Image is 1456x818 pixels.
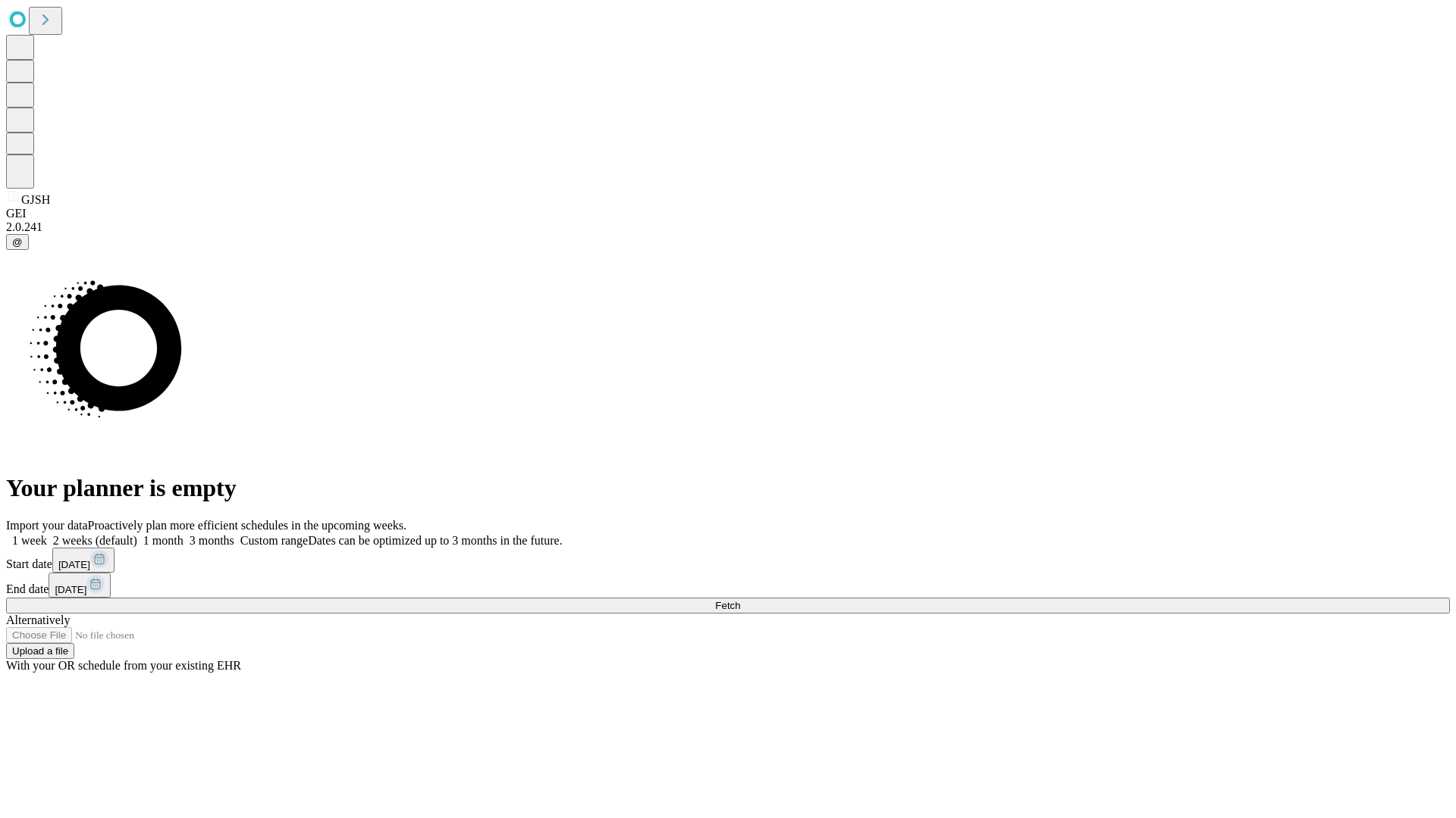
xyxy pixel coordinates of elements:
div: GEI [6,207,1450,220]
span: GJSH [21,193,50,206]
button: @ [6,234,29,250]
span: 1 week [12,534,47,547]
span: Proactively plan more efficient schedules in the upcoming weeks. [88,519,406,532]
span: Import your data [6,519,88,532]
span: @ [12,236,23,248]
button: Upload a file [6,643,74,659]
span: Dates can be optimized up to 3 months in the future. [308,534,562,547]
h1: Your planner is empty [6,474,1450,502]
div: Start date [6,548,1450,573]
span: Fetch [715,600,740,611]
span: Custom range [240,534,308,547]
span: With your OR schedule from your existing EHR [6,659,241,672]
span: 3 months [190,534,234,547]
button: [DATE] [49,573,111,598]
div: End date [6,573,1450,598]
span: Alternatively [6,613,70,626]
span: [DATE] [55,584,86,595]
span: [DATE] [58,559,90,570]
span: 2 weeks (default) [53,534,137,547]
div: 2.0.241 [6,220,1450,234]
button: Fetch [6,598,1450,613]
button: [DATE] [52,548,115,573]
span: 1 month [143,534,184,547]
